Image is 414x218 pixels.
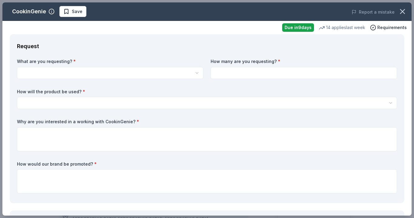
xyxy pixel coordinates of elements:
span: Save [72,8,82,15]
span: Requirements [377,24,407,31]
label: Why are you interested in a working with CookinGenie? [17,119,397,125]
label: How will the product be used? [17,89,397,95]
div: Due in 9 days [282,23,314,32]
button: Save [59,6,86,17]
label: How many are you requesting? [211,58,397,64]
div: CookinGenie [12,7,46,16]
label: What are you requesting? [17,58,203,64]
button: Requirements [370,24,407,31]
label: How would our brand be promoted? [17,161,397,167]
div: Request [17,41,397,51]
div: 14 applies last week [319,24,365,31]
button: Report a mistake [352,8,395,16]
